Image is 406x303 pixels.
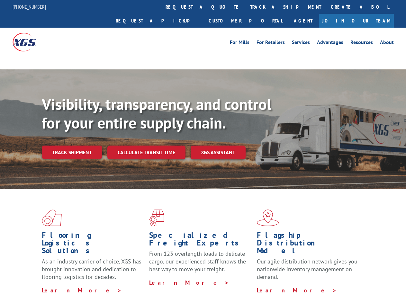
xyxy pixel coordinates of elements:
h1: Flagship Distribution Model [257,231,359,258]
a: For Retailers [257,40,285,47]
b: Visibility, transparency, and control for your entire supply chain. [42,94,271,133]
a: Customer Portal [204,14,287,28]
img: xgs-icon-flagship-distribution-model-red [257,209,279,226]
a: About [380,40,394,47]
a: Learn More > [257,287,337,294]
p: From 123 overlength loads to delicate cargo, our experienced staff knows the best way to move you... [149,250,252,279]
a: Request a pickup [111,14,204,28]
a: Learn More > [42,287,122,294]
a: Services [292,40,310,47]
img: xgs-icon-total-supply-chain-intelligence-red [42,209,62,226]
a: Calculate transit time [107,146,185,159]
a: XGS ASSISTANT [191,146,246,159]
h1: Flooring Logistics Solutions [42,231,144,258]
a: For Mills [230,40,249,47]
a: Resources [350,40,373,47]
a: Learn More > [149,279,229,286]
span: As an industry carrier of choice, XGS has brought innovation and dedication to flooring logistics... [42,258,141,281]
span: Our agile distribution network gives you nationwide inventory management on demand. [257,258,357,281]
a: [PHONE_NUMBER] [13,4,46,10]
a: Track shipment [42,146,102,159]
a: Agent [287,14,319,28]
a: Join Our Team [319,14,394,28]
a: Advantages [317,40,343,47]
img: xgs-icon-focused-on-flooring-red [149,209,164,226]
h1: Specialized Freight Experts [149,231,252,250]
